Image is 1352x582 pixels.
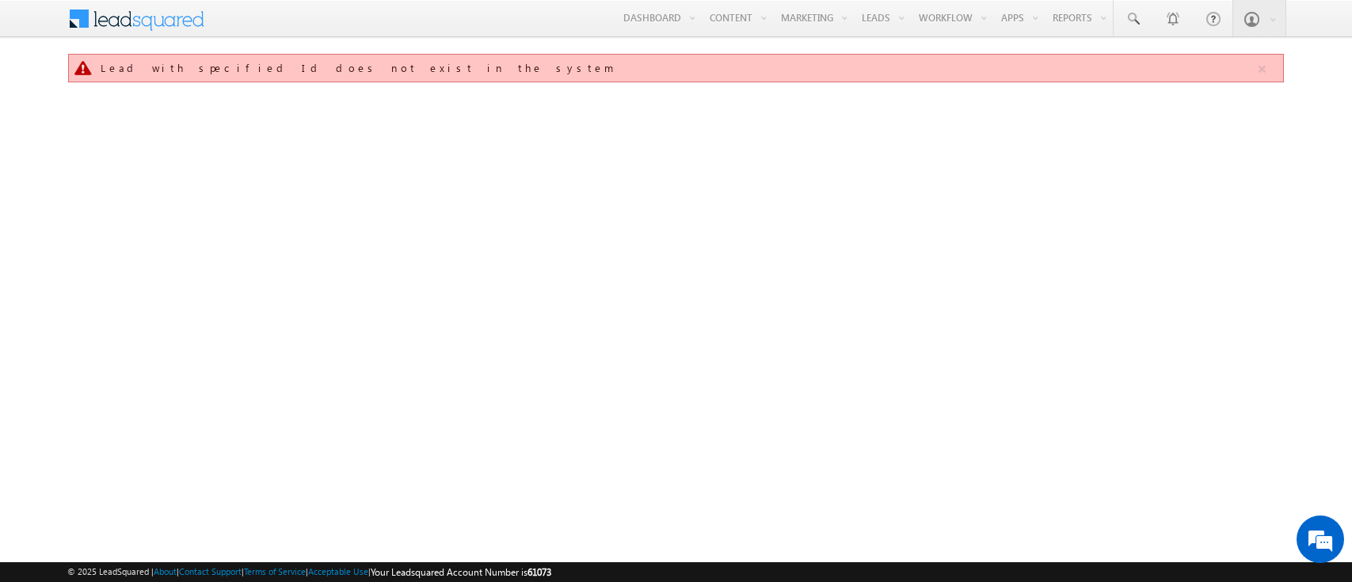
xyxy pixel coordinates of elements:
[527,566,551,578] span: 61073
[67,565,551,580] span: © 2025 LeadSquared | | | | |
[154,566,177,576] a: About
[308,566,368,576] a: Acceptable Use
[371,566,551,578] span: Your Leadsquared Account Number is
[179,566,242,576] a: Contact Support
[244,566,306,576] a: Terms of Service
[101,61,1255,75] div: Lead with specified Id does not exist in the system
